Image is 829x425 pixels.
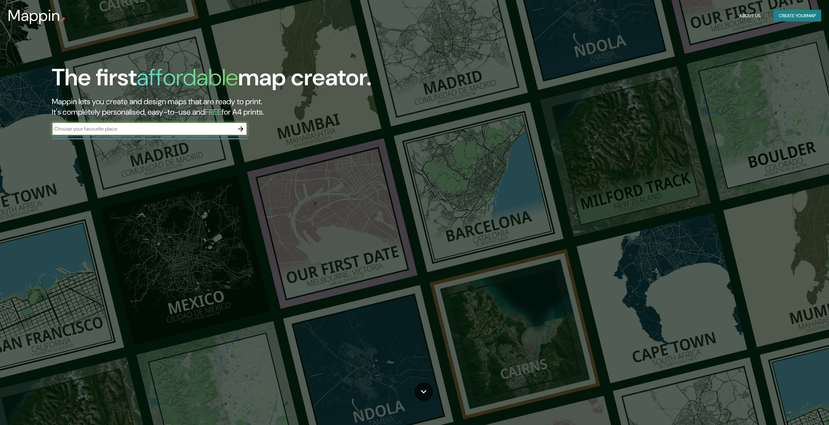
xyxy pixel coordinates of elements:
[8,7,60,25] h3: Mappin
[737,10,763,22] button: About Us
[52,96,466,117] h2: Mappin lets you create and design maps that are ready to print. It's completely personalised, eas...
[52,125,234,133] input: Choose your favourite place
[52,64,372,96] h1: The first map creator.
[774,10,821,22] button: Create yourmap
[137,62,238,92] h1: affordable
[60,17,65,22] img: mappin-pin
[205,107,222,117] h5: FREE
